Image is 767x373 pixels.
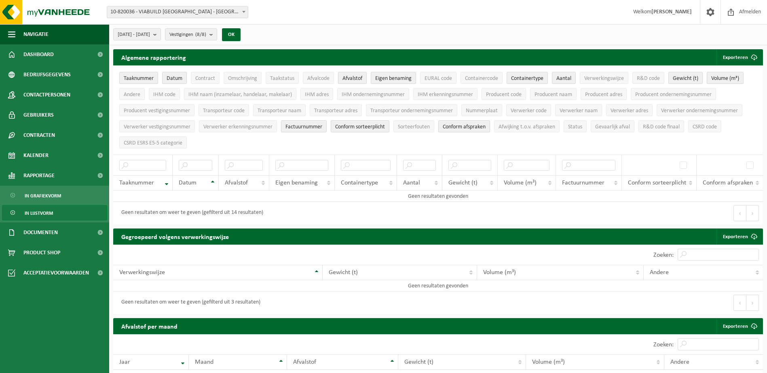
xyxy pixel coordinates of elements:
span: Transporteur naam [258,108,301,114]
span: Transporteur ondernemingsnummer [370,108,453,114]
button: NummerplaatNummerplaat: Activate to sort [461,104,502,116]
span: IHM code [153,92,175,98]
button: AfvalstofAfvalstof: Activate to sort [338,72,367,84]
span: Containercode [465,75,498,82]
button: Eigen benamingEigen benaming: Activate to sort [371,72,416,84]
h2: Gegroepeerd volgens verwerkingswijze [113,228,237,244]
button: EURAL codeEURAL code: Activate to sort [420,72,456,84]
button: Transporteur adresTransporteur adres: Activate to sort [310,104,362,116]
button: ContainertypeContainertype: Activate to sort [507,72,548,84]
button: DatumDatum: Activate to sort [162,72,187,84]
span: Vestigingen [169,29,206,41]
span: Volume (m³) [504,180,537,186]
span: Afvalcode [307,75,330,82]
span: Andere [124,92,140,98]
a: In grafiekvorm [2,188,107,203]
button: R&D codeR&amp;D code: Activate to sort [632,72,664,84]
button: AndereAndere: Activate to sort [119,88,145,100]
span: Product Shop [23,243,60,263]
div: Geen resultaten om weer te geven (gefilterd uit 3 resultaten) [117,295,260,310]
button: Gewicht (t)Gewicht (t): Activate to sort [668,72,703,84]
button: [DATE] - [DATE] [113,28,161,40]
span: Verwerker code [511,108,547,114]
span: Conform afspraken [443,124,486,130]
span: Sorteerfouten [398,124,430,130]
span: Containertype [341,180,378,186]
span: Producent code [486,92,522,98]
h2: Afvalstof per maand [113,318,186,334]
span: R&D code [637,75,660,82]
button: Exporteren [716,49,762,65]
span: Contracten [23,125,55,145]
span: Transporteur adres [314,108,357,114]
span: Verwerkingswijze [584,75,624,82]
button: Transporteur naamTransporteur naam: Activate to sort [253,104,306,116]
span: Verwerker vestigingsnummer [124,124,190,130]
span: Gevaarlijk afval [595,124,630,130]
span: Navigatie [23,24,49,44]
span: CSRD ESRS E5-5 categorie [124,140,182,146]
a: In lijstvorm [2,205,107,220]
span: Verwerkingswijze [119,269,165,276]
span: Omschrijving [228,75,257,82]
span: Maand [195,359,213,365]
span: Conform sorteerplicht [335,124,385,130]
label: Zoeken: [653,342,674,348]
button: AantalAantal: Activate to sort [552,72,576,84]
span: IHM erkenningsnummer [418,92,473,98]
span: Kalender [23,145,49,166]
span: EURAL code [425,75,452,82]
button: Gevaarlijk afval : Activate to sort [591,120,634,132]
button: Verwerker ondernemingsnummerVerwerker ondernemingsnummer: Activate to sort [657,104,742,116]
button: IHM codeIHM code: Activate to sort [149,88,180,100]
button: Verwerker naamVerwerker naam: Activate to sort [555,104,602,116]
span: IHM adres [305,92,329,98]
span: Aantal [556,75,571,82]
button: StatusStatus: Activate to sort [564,120,587,132]
span: IHM naam (inzamelaar, handelaar, makelaar) [188,92,292,98]
button: Afwijking t.o.v. afsprakenAfwijking t.o.v. afspraken: Activate to sort [494,120,560,132]
span: Producent vestigingsnummer [124,108,190,114]
td: Geen resultaten gevonden [113,280,763,291]
strong: [PERSON_NAME] [651,9,692,15]
span: Factuurnummer [562,180,604,186]
span: R&D code finaal [643,124,680,130]
button: Producent ondernemingsnummerProducent ondernemingsnummer: Activate to sort [631,88,716,100]
button: Transporteur ondernemingsnummerTransporteur ondernemingsnummer : Activate to sort [366,104,457,116]
span: Factuurnummer [285,124,322,130]
button: TaaknummerTaaknummer: Activate to remove sorting [119,72,158,84]
span: Transporteur code [203,108,245,114]
a: Exporteren [716,228,762,245]
span: Verwerker erkenningsnummer [203,124,273,130]
td: Geen resultaten gevonden [113,191,763,202]
span: Volume (m³) [483,269,516,276]
span: Afvalstof [225,180,248,186]
span: Jaar [119,359,130,365]
div: Geen resultaten om weer te geven (gefilterd uit 14 resultaten) [117,206,263,220]
button: Vestigingen(8/8) [165,28,217,40]
button: OK [222,28,241,41]
span: Taaknummer [119,180,154,186]
button: Producent vestigingsnummerProducent vestigingsnummer: Activate to sort [119,104,194,116]
span: Conform afspraken [703,180,753,186]
button: Verwerker erkenningsnummerVerwerker erkenningsnummer: Activate to sort [199,120,277,132]
span: Taaknummer [124,75,154,82]
button: AfvalcodeAfvalcode: Activate to sort [303,72,334,84]
button: Transporteur codeTransporteur code: Activate to sort [199,104,249,116]
a: Exporteren [716,318,762,334]
span: Andere [670,359,689,365]
span: Gewicht (t) [673,75,698,82]
button: Conform afspraken : Activate to sort [438,120,490,132]
span: Aantal [403,180,420,186]
button: Volume (m³)Volume (m³): Activate to sort [707,72,744,84]
button: TaakstatusTaakstatus: Activate to sort [266,72,299,84]
span: Taakstatus [270,75,294,82]
button: OmschrijvingOmschrijving: Activate to sort [224,72,262,84]
span: In lijstvorm [25,205,53,221]
span: Gewicht (t) [448,180,478,186]
button: Verwerker vestigingsnummerVerwerker vestigingsnummer: Activate to sort [119,120,195,132]
button: CSRD codeCSRD code: Activate to sort [688,120,721,132]
span: Eigen benaming [275,180,318,186]
span: Producent naam [535,92,572,98]
span: Documenten [23,222,58,243]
